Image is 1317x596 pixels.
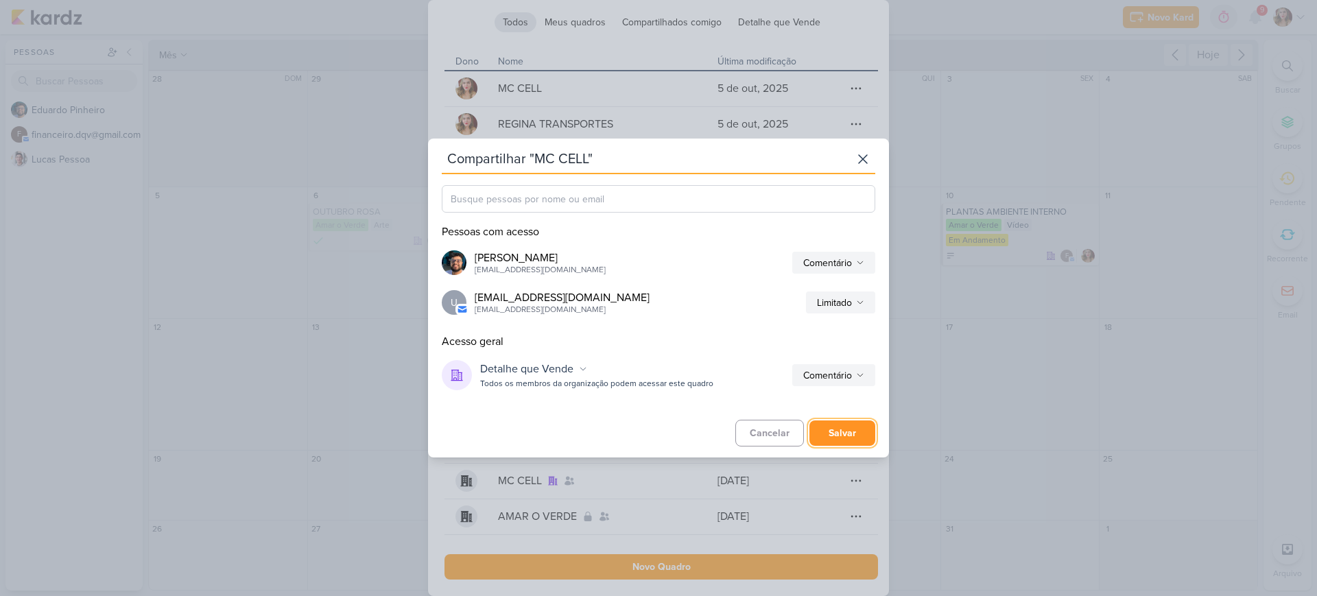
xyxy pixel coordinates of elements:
[475,289,800,306] div: [EMAIL_ADDRESS][DOMAIN_NAME]
[442,224,875,240] div: Pessoas com acesso
[442,250,466,275] img: Eduardo Pinheiro
[442,150,851,169] div: Compartilhar "MC CELL"
[792,364,875,386] button: Comentário
[803,256,852,270] div: Comentário
[442,185,875,213] input: Busque pessoas por nome ou email
[475,263,787,276] div: [EMAIL_ADDRESS][DOMAIN_NAME]
[817,296,852,310] div: Limitado
[475,250,787,266] div: [PERSON_NAME]
[480,377,781,392] div: Todos os membros da organização podem acessar este quadro
[735,420,804,446] button: Cancelar
[809,420,875,446] button: Salvar
[803,368,852,383] div: Comentário
[442,290,466,315] div: urzedotrafegoegestao@gmail.com
[475,358,593,380] button: Detalhe que Vende
[792,252,875,274] button: Comentário
[475,303,800,315] div: [EMAIL_ADDRESS][DOMAIN_NAME]
[442,333,875,350] div: Acesso geral
[451,296,458,310] p: u
[480,361,573,377] div: Detalhe que Vende
[806,291,875,313] button: Limitado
